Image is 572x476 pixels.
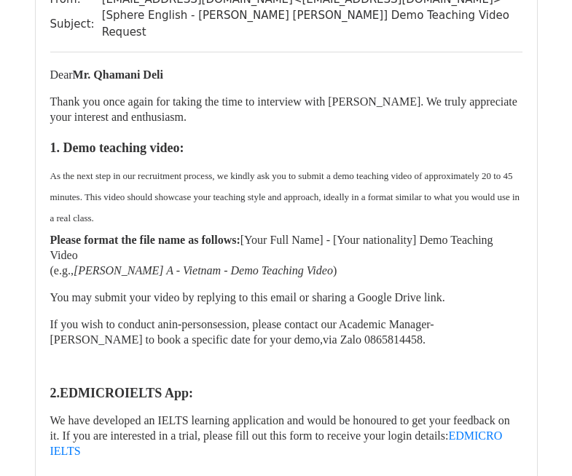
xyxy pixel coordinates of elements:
[499,406,572,476] iframe: Chat Widget
[73,68,163,81] b: Mr. Qhamani Deli
[50,386,193,400] b: 2. IELTS App:
[50,7,102,40] td: Subject:
[50,429,503,457] a: EDMICRO IELTS
[323,333,426,346] span: via Zalo 0865814458.
[50,140,184,155] font: 1. Demo teaching video:
[50,318,434,346] span: session, please contact our Academic Manager-[PERSON_NAME] to book a specific date for your demo,
[60,386,125,400] span: EDMICRO
[50,68,163,81] font: Dear
[50,318,169,330] font: If you wish to conduct an
[50,234,240,246] strong: Please format the file name as follows:
[50,414,510,457] font: We have developed an IELTS learning application and would be honoured to get your feedback on it....
[50,291,445,304] font: You may submit your video by replying to this email or sharing a Google Drive link.
[102,7,522,40] td: [Sphere English - [PERSON_NAME] [PERSON_NAME]] Demo Teaching Video Request
[74,264,333,277] em: [PERSON_NAME] A - Vietnam - Demo Teaching Video
[50,170,520,223] font: As the next step in our recruitment process, we kindly ask you to submit a demo teaching video of...
[50,234,493,277] font: [Your Full Name] - [Your nationality] Demo Teaching Video (e.g., )
[50,95,517,123] font: Thank you once again for taking the time to interview with [PERSON_NAME]. We truly appreciate you...
[169,318,213,330] span: in-person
